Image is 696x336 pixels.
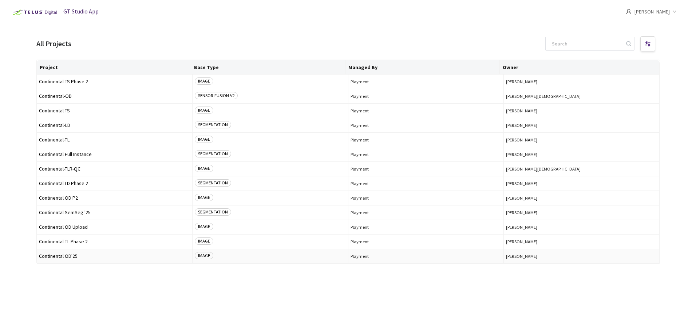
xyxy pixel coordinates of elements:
[351,137,502,143] span: Playment
[39,181,190,186] span: Continental LD Phase 2
[63,8,99,15] span: GT Studio App
[195,208,231,216] span: SEGMENTATION
[39,253,190,259] span: Continental OD'25
[506,224,657,230] button: [PERSON_NAME]
[195,223,213,230] span: IMAGE
[195,121,231,128] span: SEGMENTATION
[351,123,502,128] span: Playment
[351,93,502,99] span: Playment
[9,7,59,18] img: Telus
[506,152,657,157] button: [PERSON_NAME]
[36,39,71,49] div: All Projects
[351,239,502,244] span: Playment
[351,224,502,230] span: Playment
[351,253,502,259] span: Playment
[191,60,345,75] th: Base Type
[351,210,502,215] span: Playment
[195,194,213,201] span: IMAGE
[195,107,213,114] span: IMAGE
[506,195,657,201] button: [PERSON_NAME]
[626,9,632,15] span: user
[195,77,213,85] span: IMAGE
[351,195,502,201] span: Playment
[39,152,190,157] span: Continental Full Instance
[506,79,657,84] button: [PERSON_NAME]
[195,252,213,259] span: IMAGE
[195,179,231,187] span: SEGMENTATION
[673,10,676,13] span: down
[37,60,191,75] th: Project
[351,79,502,84] span: Playment
[195,92,238,99] span: SENSOR FUSION V2
[39,93,190,99] span: Continental-OD
[39,108,190,113] span: Continental-TS
[39,123,190,128] span: Continental-LD
[506,123,657,128] button: [PERSON_NAME]
[345,60,500,75] th: Managed By
[195,150,231,157] span: SEGMENTATION
[506,137,657,143] button: [PERSON_NAME]
[39,166,190,172] span: Continental-TLR-QC
[506,253,657,259] button: [PERSON_NAME]
[39,137,190,143] span: Continental-TL
[195,237,213,245] span: IMAGE
[351,181,502,186] span: Playment
[547,37,625,50] input: Search
[39,224,190,230] span: Continental OD Upload
[351,152,502,157] span: Playment
[195,136,213,143] span: IMAGE
[39,79,190,84] span: Continental TS Phase 2
[506,210,657,215] button: [PERSON_NAME]
[506,108,657,113] button: [PERSON_NAME]
[39,210,190,215] span: Continental SemSeg '25
[506,239,657,244] button: [PERSON_NAME]
[39,195,190,201] span: Continental OD P2
[351,166,502,172] span: Playment
[351,108,502,113] span: Playment
[500,60,654,75] th: Owner
[506,93,657,99] button: [PERSON_NAME][DEMOGRAPHIC_DATA]
[506,166,657,172] button: [PERSON_NAME][DEMOGRAPHIC_DATA]
[195,165,213,172] span: IMAGE
[39,239,190,244] span: Continental TL Phase 2
[506,181,657,186] button: [PERSON_NAME]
